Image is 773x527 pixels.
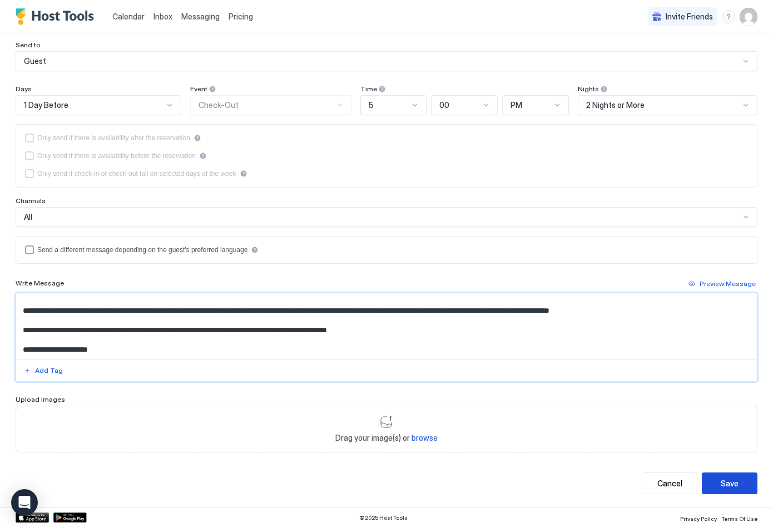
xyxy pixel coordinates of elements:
span: Channels [16,196,46,205]
span: Days [16,85,32,93]
span: Write Message [16,279,64,287]
div: isLimited [25,169,748,178]
span: Event [190,85,207,93]
span: Guest [24,56,46,66]
a: Inbox [153,11,172,22]
div: Save [721,477,739,489]
button: Preview Message [687,277,757,290]
a: Messaging [181,11,220,22]
span: Invite Friends [666,12,713,22]
div: Send a different message depending on the guest's preferred language [37,246,247,254]
a: App Store [16,513,49,523]
a: Privacy Policy [680,512,717,524]
button: Save [702,472,757,494]
span: Upload Images [16,395,65,403]
span: 2 Nights or More [586,100,645,110]
span: browse [412,433,438,442]
span: Send to [16,41,41,49]
div: Only send if check-in or check-out fall on selected days of the week [37,170,236,178]
div: languagesEnabled [25,245,748,254]
span: Drag your image(s) or [335,433,438,443]
button: Cancel [642,472,697,494]
button: Add Tag [22,364,65,377]
span: Terms Of Use [721,515,757,522]
div: Add Tag [35,366,63,376]
span: Privacy Policy [680,515,717,522]
div: beforeReservation [25,151,748,160]
span: All [24,212,32,222]
span: 5 [369,100,374,110]
span: © 2025 Host Tools [359,514,408,521]
div: Preview Message [700,279,756,289]
div: Cancel [657,477,682,489]
div: Open Intercom Messenger [11,489,38,516]
div: Only send if there is availability after the reservation [37,134,190,142]
a: Terms Of Use [721,512,757,524]
span: Time [360,85,377,93]
span: Pricing [229,12,253,22]
span: PM [511,100,522,110]
div: User profile [740,8,757,26]
div: afterReservation [25,134,748,142]
span: Inbox [153,12,172,21]
a: Host Tools Logo [16,8,99,25]
span: 1 Day Before [24,100,68,110]
span: 00 [439,100,449,110]
div: menu [722,10,735,23]
span: Messaging [181,12,220,21]
div: Only send if there is availability before the reservation [37,152,196,160]
span: Calendar [112,12,145,21]
a: Calendar [112,11,145,22]
span: Nights [578,85,599,93]
a: Google Play Store [53,513,87,523]
textarea: Input Field [16,293,749,359]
